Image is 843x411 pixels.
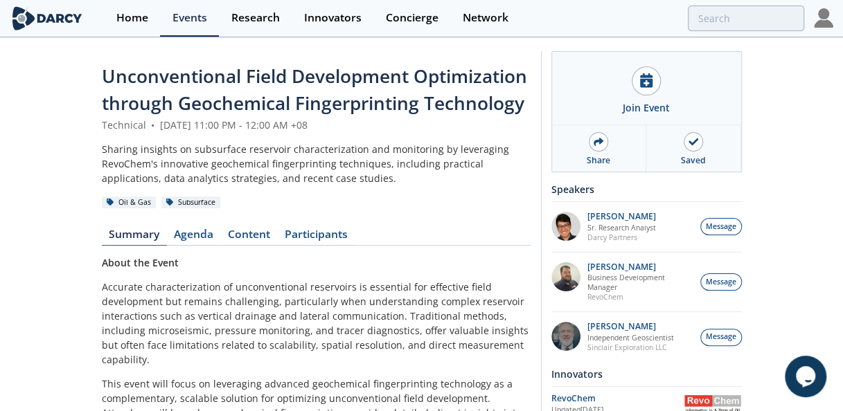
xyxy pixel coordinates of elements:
[587,223,656,232] p: Sr. Research Analyst
[785,356,829,397] iframe: chat widget
[587,232,656,242] p: Darcy Partners
[463,12,508,24] div: Network
[102,197,157,209] div: Oil & Gas
[231,12,280,24] div: Research
[700,218,742,235] button: Message
[172,12,207,24] div: Events
[587,262,693,272] p: [PERSON_NAME]
[706,277,736,288] span: Message
[587,333,674,342] p: Independent Geoscientist
[102,256,179,269] strong: About the Event
[587,212,656,221] p: [PERSON_NAME]
[706,331,736,342] span: Message
[587,273,693,292] p: Business Development Manager
[587,322,674,331] p: [PERSON_NAME]
[706,221,736,232] span: Message
[587,342,674,352] p: Sinclair Exploration LLC
[551,212,580,241] img: pfbUXw5ZTiaeWmDt62ge
[386,12,438,24] div: Concierge
[551,262,580,291] img: 2k2ez1SvSiOh3gKHmcgF
[102,229,167,246] a: Summary
[102,118,531,132] div: Technical [DATE] 11:00 PM - 12:00 AM +08
[587,292,693,302] p: RevoChem
[681,154,706,167] div: Saved
[102,142,531,185] div: Sharing insights on subsurface reservoir characterization and monitoring by leveraging RevoChem's...
[10,6,85,30] img: logo-wide.svg
[551,322,580,351] img: 790b61d6-77b3-4134-8222-5cb555840c93
[167,229,221,246] a: Agenda
[623,100,670,115] div: Join Event
[304,12,362,24] div: Innovators
[700,329,742,346] button: Message
[587,154,610,167] div: Share
[116,12,148,24] div: Home
[149,118,157,131] span: •
[551,177,742,201] div: Speakers
[688,6,804,31] input: Advanced Search
[221,229,278,246] a: Content
[814,8,833,28] img: Profile
[551,392,684,405] div: RevoChem
[102,64,527,116] span: Unconventional Field Development Optimization through Geochemical Fingerprinting Technology
[102,280,531,367] p: Accurate characterization of unconventional reservoirs is essential for effective field developme...
[278,229,355,246] a: Participants
[161,197,221,209] div: Subsurface
[551,362,742,386] div: Innovators
[700,273,742,291] button: Message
